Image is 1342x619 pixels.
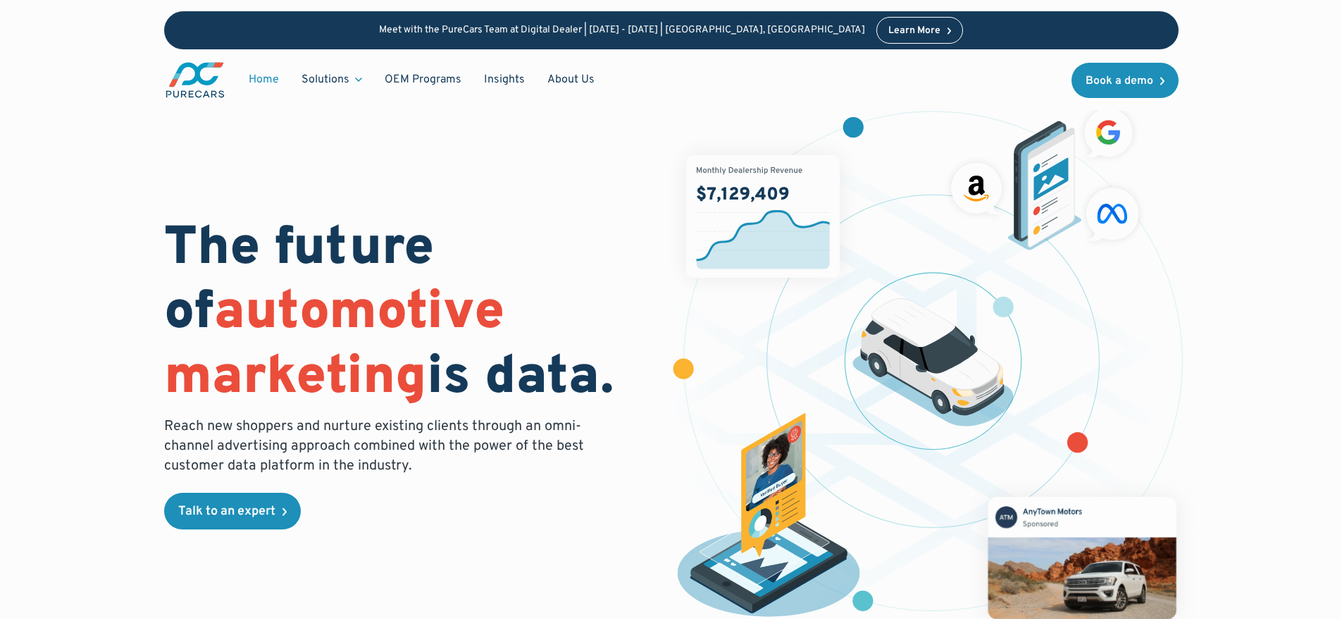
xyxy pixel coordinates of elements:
img: purecars logo [164,61,226,99]
div: Solutions [302,72,349,87]
img: illustration of a vehicle [852,298,1014,427]
a: Insights [473,66,536,93]
a: About Us [536,66,606,93]
a: Book a demo [1071,63,1179,98]
p: Reach new shoppers and nurture existing clients through an omni-channel advertising approach comb... [164,417,592,476]
div: Learn More [888,26,940,36]
a: Talk to an expert [164,493,301,529]
img: chart showing monthly dealership revenue of $7m [686,155,840,278]
a: OEM Programs [373,66,473,93]
div: Solutions [290,66,373,93]
span: automotive marketing [164,280,504,412]
div: Talk to an expert [178,505,275,518]
img: ads on social media and advertising partners [944,102,1146,250]
h1: The future of is data. [164,218,654,411]
div: Book a demo [1086,75,1153,87]
a: Home [237,66,290,93]
a: Learn More [876,17,964,44]
p: Meet with the PureCars Team at Digital Dealer | [DATE] - [DATE] | [GEOGRAPHIC_DATA], [GEOGRAPHIC_... [379,25,865,37]
a: main [164,61,226,99]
